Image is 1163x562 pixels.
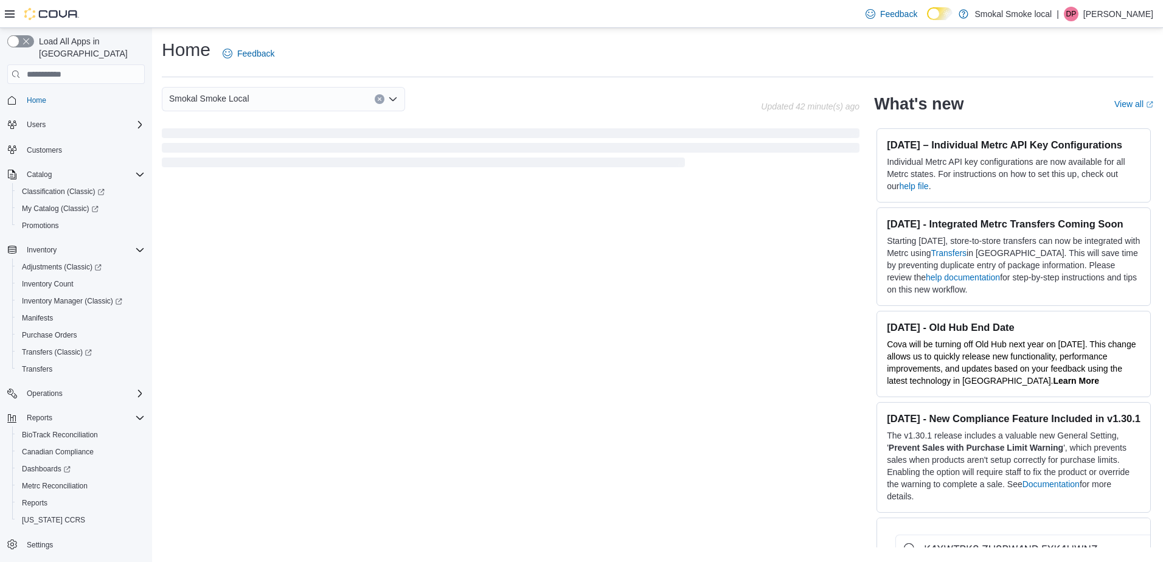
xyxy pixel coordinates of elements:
[927,20,928,21] span: Dark Mode
[17,428,145,442] span: BioTrack Reconciliation
[22,93,51,108] a: Home
[22,92,145,108] span: Home
[12,494,150,512] button: Reports
[22,279,74,289] span: Inventory Count
[27,389,63,398] span: Operations
[1146,101,1153,108] svg: External link
[22,515,85,525] span: [US_STATE] CCRS
[17,294,127,308] a: Inventory Manager (Classic)
[861,2,922,26] a: Feedback
[22,481,88,491] span: Metrc Reconciliation
[17,513,145,527] span: Washington CCRS
[17,201,103,216] a: My Catalog (Classic)
[22,117,145,132] span: Users
[22,498,47,508] span: Reports
[12,426,150,443] button: BioTrack Reconciliation
[22,142,145,157] span: Customers
[22,167,57,182] button: Catalog
[1022,479,1080,489] a: Documentation
[17,462,75,476] a: Dashboards
[34,35,145,60] span: Load All Apps in [GEOGRAPHIC_DATA]
[880,8,917,20] span: Feedback
[17,479,145,493] span: Metrc Reconciliation
[17,260,106,274] a: Adjustments (Classic)
[17,184,109,199] a: Classification (Classic)
[17,277,78,291] a: Inventory Count
[17,445,145,459] span: Canadian Compliance
[17,311,145,325] span: Manifests
[17,218,64,233] a: Promotions
[22,243,61,257] button: Inventory
[887,235,1140,296] p: Starting [DATE], store-to-store transfers can now be integrated with Metrc using in [GEOGRAPHIC_D...
[12,200,150,217] a: My Catalog (Classic)
[931,248,967,258] a: Transfers
[27,145,62,155] span: Customers
[12,477,150,494] button: Metrc Reconciliation
[22,464,71,474] span: Dashboards
[12,258,150,276] a: Adjustments (Classic)
[22,243,145,257] span: Inventory
[12,217,150,234] button: Promotions
[1064,7,1078,21] div: Devin Peters
[22,386,68,401] button: Operations
[162,131,859,170] span: Loading
[24,8,79,20] img: Cova
[17,479,92,493] a: Metrc Reconciliation
[2,385,150,402] button: Operations
[887,412,1140,425] h3: [DATE] - New Compliance Feature Included in v1.30.1
[887,139,1140,151] h3: [DATE] – Individual Metrc API Key Configurations
[27,95,46,105] span: Home
[2,409,150,426] button: Reports
[887,156,1140,192] p: Individual Metrc API key configurations are now available for all Metrc states. For instructions ...
[17,311,58,325] a: Manifests
[17,218,145,233] span: Promotions
[12,183,150,200] a: Classification (Classic)
[17,328,145,342] span: Purchase Orders
[12,344,150,361] a: Transfers (Classic)
[22,411,57,425] button: Reports
[218,41,279,66] a: Feedback
[22,262,102,272] span: Adjustments (Classic)
[887,429,1140,502] p: The v1.30.1 release includes a valuable new General Setting, ' ', which prevents sales when produ...
[17,428,103,442] a: BioTrack Reconciliation
[2,116,150,133] button: Users
[889,443,1063,453] strong: Prevent Sales with Purchase Limit Warning
[17,294,145,308] span: Inventory Manager (Classic)
[1114,99,1153,109] a: View allExternal link
[22,411,145,425] span: Reports
[17,362,145,376] span: Transfers
[22,386,145,401] span: Operations
[22,347,92,357] span: Transfers (Classic)
[22,313,53,323] span: Manifests
[22,204,99,213] span: My Catalog (Classic)
[27,245,57,255] span: Inventory
[27,120,46,130] span: Users
[17,277,145,291] span: Inventory Count
[12,361,150,378] button: Transfers
[1066,7,1077,21] span: DP
[887,321,1140,333] h3: [DATE] - Old Hub End Date
[388,94,398,104] button: Open list of options
[22,117,50,132] button: Users
[27,413,52,423] span: Reports
[27,540,53,550] span: Settings
[2,91,150,109] button: Home
[12,512,150,529] button: [US_STATE] CCRS
[22,538,58,552] a: Settings
[22,537,145,552] span: Settings
[1054,376,1099,386] a: Learn More
[17,201,145,216] span: My Catalog (Classic)
[899,181,928,191] a: help file
[17,345,145,359] span: Transfers (Classic)
[12,327,150,344] button: Purchase Orders
[2,140,150,158] button: Customers
[17,462,145,476] span: Dashboards
[926,272,1000,282] a: help documentation
[22,430,98,440] span: BioTrack Reconciliation
[27,170,52,179] span: Catalog
[12,293,150,310] a: Inventory Manager (Classic)
[887,218,1140,230] h3: [DATE] - Integrated Metrc Transfers Coming Soon
[17,362,57,376] a: Transfers
[17,260,145,274] span: Adjustments (Classic)
[17,345,97,359] a: Transfers (Classic)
